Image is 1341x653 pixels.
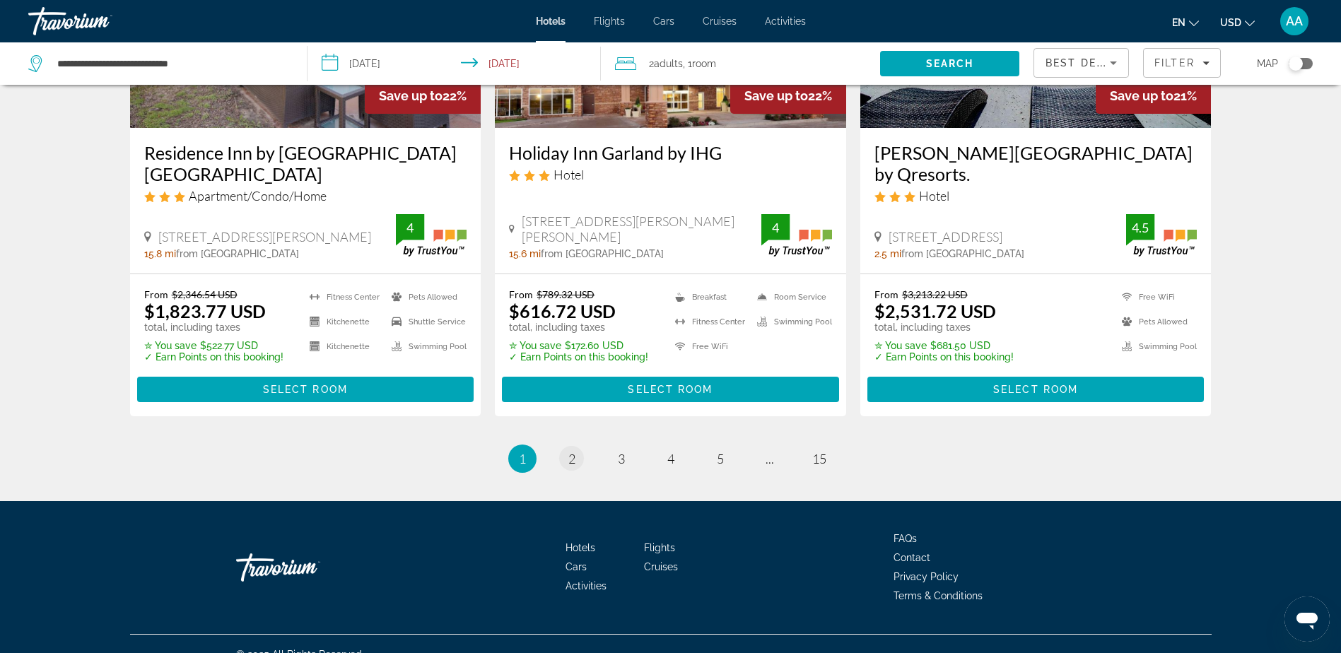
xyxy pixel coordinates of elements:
[365,78,481,114] div: 22%
[396,219,424,236] div: 4
[1126,219,1154,236] div: 4.5
[894,590,983,601] a: Terms & Conditions
[644,542,675,553] a: Flights
[385,288,467,306] li: Pets Allowed
[668,338,750,355] li: Free WiFi
[1143,48,1221,78] button: Filters
[137,380,474,395] a: Select Room
[761,219,790,236] div: 4
[509,288,533,300] span: From
[649,54,683,73] span: 2
[867,380,1205,395] a: Select Room
[502,380,839,395] a: Select Room
[189,188,327,204] span: Apartment/Condo/Home
[1172,12,1199,33] button: Change language
[1115,338,1197,355] li: Swimming Pool
[385,338,467,355] li: Swimming Pool
[765,16,806,27] span: Activities
[618,451,625,466] span: 3
[28,3,170,40] a: Travorium
[880,51,1019,76] button: Search
[1278,57,1313,70] button: Toggle map
[56,53,286,74] input: Search hotel destination
[874,288,898,300] span: From
[385,313,467,331] li: Shuttle Service
[894,552,930,563] a: Contact
[1257,54,1278,73] span: Map
[566,561,587,572] a: Cars
[1096,78,1211,114] div: 21%
[692,58,716,69] span: Room
[144,142,467,184] a: Residence Inn by [GEOGRAPHIC_DATA] [GEOGRAPHIC_DATA]
[144,188,467,204] div: 3 star Apartment
[874,300,996,322] ins: $2,531.72 USD
[396,214,467,256] img: TrustYou guest rating badge
[644,561,678,572] a: Cruises
[263,384,348,395] span: Select Room
[667,451,674,466] span: 4
[303,288,385,306] li: Fitness Center
[1115,313,1197,331] li: Pets Allowed
[926,58,974,69] span: Search
[1286,14,1303,28] span: AA
[703,16,737,27] a: Cruises
[137,377,474,402] button: Select Room
[919,188,949,204] span: Hotel
[894,533,917,544] a: FAQs
[750,288,832,306] li: Room Service
[1126,214,1197,256] img: TrustYou guest rating badge
[668,288,750,306] li: Breakfast
[750,313,832,331] li: Swimming Pool
[594,16,625,27] a: Flights
[653,16,674,27] a: Cars
[509,248,541,259] span: 15.6 mi
[1110,88,1173,103] span: Save up to
[889,229,1002,245] span: [STREET_ADDRESS]
[993,384,1078,395] span: Select Room
[536,16,566,27] a: Hotels
[894,571,959,582] a: Privacy Policy
[236,546,377,589] a: Go Home
[566,580,607,592] a: Activities
[902,288,968,300] del: $3,213.22 USD
[812,451,826,466] span: 15
[144,248,176,259] span: 15.8 mi
[144,340,283,351] p: $522.77 USD
[874,322,1014,333] p: total, including taxes
[509,340,561,351] span: ✮ You save
[144,340,197,351] span: ✮ You save
[303,338,385,355] li: Kitchenette
[874,340,927,351] span: ✮ You save
[901,248,1024,259] span: from [GEOGRAPHIC_DATA]
[502,377,839,402] button: Select Room
[874,248,901,259] span: 2.5 mi
[509,300,616,322] ins: $616.72 USD
[874,340,1014,351] p: $681.50 USD
[144,322,283,333] p: total, including taxes
[874,188,1197,204] div: 3 star Hotel
[1154,57,1195,69] span: Filter
[308,42,601,85] button: Select check in and out date
[554,167,584,182] span: Hotel
[1220,12,1255,33] button: Change currency
[509,340,648,351] p: $172.60 USD
[509,167,832,182] div: 3 star Hotel
[509,142,832,163] h3: Holiday Inn Garland by IHG
[766,451,774,466] span: ...
[144,300,266,322] ins: $1,823.77 USD
[509,351,648,363] p: ✓ Earn Points on this booking!
[874,142,1197,184] a: [PERSON_NAME][GEOGRAPHIC_DATA] by Qresorts.
[730,78,846,114] div: 22%
[176,248,299,259] span: from [GEOGRAPHIC_DATA]
[172,288,238,300] del: $2,346.54 USD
